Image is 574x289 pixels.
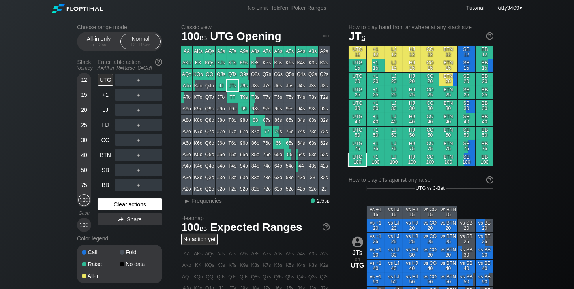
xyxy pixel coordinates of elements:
[74,65,94,71] div: Tourney
[193,103,204,114] div: K9o
[476,100,493,113] div: BB 30
[296,80,307,91] div: J4s
[216,138,227,149] div: J6o
[227,103,238,114] div: T9o
[273,69,284,80] div: Q6s
[367,46,385,59] div: +1 12
[284,138,295,149] div: 65s
[421,86,439,99] div: CO 25
[238,183,249,195] div: 92o
[261,103,272,114] div: 97s
[204,80,215,91] div: QJo
[78,164,90,176] div: 50
[238,57,249,68] div: K9s
[273,46,284,57] div: A6s
[439,140,457,153] div: BTN 75
[193,80,204,91] div: KJo
[261,80,272,91] div: J7s
[273,172,284,183] div: 63o
[439,153,457,166] div: BTN 100
[238,115,249,126] div: 98o
[349,113,366,126] div: UTG 40
[216,126,227,137] div: J7o
[322,32,330,40] img: ellipsis.fd386fe8.svg
[367,140,385,153] div: +1 75
[261,46,272,57] div: A7s
[307,172,318,183] div: 33
[250,80,261,91] div: J8s
[98,134,113,146] div: CO
[250,126,261,137] div: 87o
[181,183,192,195] div: A2o
[403,46,421,59] div: HJ 12
[273,57,284,68] div: K6s
[296,161,307,172] div: 44
[284,57,295,68] div: K5s
[193,161,204,172] div: K4o
[486,176,494,184] img: help.32db89a4.svg
[466,5,484,11] a: Tutorial
[362,33,365,42] span: s
[204,161,215,172] div: Q4o
[216,149,227,160] div: J5o
[403,73,421,86] div: HJ 20
[261,69,272,80] div: Q7s
[261,138,272,149] div: 76o
[227,183,238,195] div: T2o
[204,172,215,183] div: Q3o
[227,138,238,149] div: T6o
[476,46,493,59] div: BB 12
[273,80,284,91] div: J6s
[307,138,318,149] div: 63s
[227,126,238,137] div: T7o
[319,46,330,57] div: A2s
[193,69,204,80] div: KQo
[238,46,249,57] div: A9s
[120,261,158,267] div: No data
[78,119,90,131] div: 25
[296,92,307,103] div: T4s
[476,153,493,166] div: BB 100
[284,149,295,160] div: 55
[349,73,366,86] div: UTG 20
[261,149,272,160] div: 75o
[98,89,113,101] div: +1
[284,69,295,80] div: Q5s
[261,92,272,103] div: T7s
[250,46,261,57] div: A8s
[273,126,284,137] div: 76s
[486,32,494,40] img: help.32db89a4.svg
[238,172,249,183] div: 93o
[319,138,330,149] div: 62s
[349,153,366,166] div: UTG 100
[193,46,204,57] div: AKs
[238,80,249,91] div: J9s
[322,223,330,231] img: help.32db89a4.svg
[458,73,475,86] div: SB 20
[421,59,439,72] div: CO 15
[216,183,227,195] div: J2o
[319,161,330,172] div: 42s
[349,177,493,183] div: How to play JTs against any raiser
[216,46,227,57] div: AJs
[403,86,421,99] div: HJ 25
[296,138,307,149] div: 64s
[349,30,365,42] span: JT
[78,104,90,116] div: 20
[122,34,159,49] div: Normal
[193,57,204,68] div: KK
[236,5,338,13] div: No Limit Hold’em Poker Ranges
[216,69,227,80] div: QJs
[421,113,439,126] div: CO 40
[216,103,227,114] div: J9o
[204,149,215,160] div: Q5o
[216,172,227,183] div: J3o
[216,115,227,126] div: J8o
[349,46,366,59] div: UTG 12
[284,80,295,91] div: J5s
[273,161,284,172] div: 64o
[250,183,261,195] div: 82o
[296,69,307,80] div: Q4s
[319,80,330,91] div: J2s
[439,59,457,72] div: BTN 15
